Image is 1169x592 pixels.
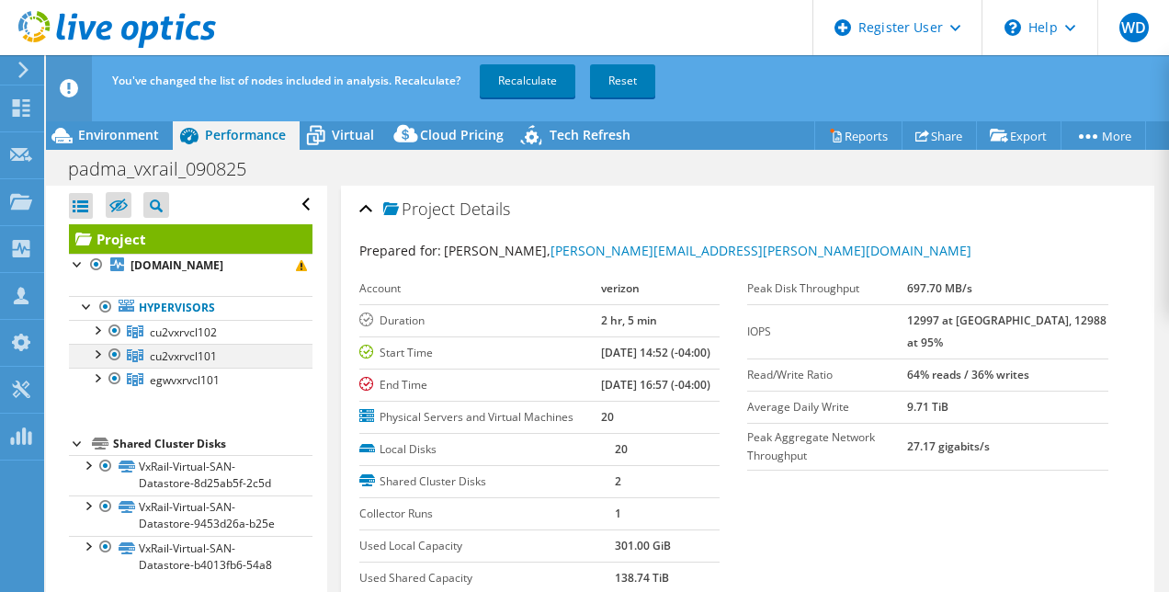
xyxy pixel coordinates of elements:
b: 12997 at [GEOGRAPHIC_DATA], 12988 at 95% [907,313,1107,350]
label: IOPS [747,323,907,341]
label: Used Shared Capacity [359,569,615,587]
span: Details [460,198,510,220]
label: Collector Runs [359,505,615,523]
b: 2 [615,473,621,489]
a: VxRail-Virtual-SAN-Datastore-9453d26a-b25e [69,495,312,536]
span: Environment [78,126,159,143]
a: Export [976,121,1061,150]
label: Peak Aggregate Network Throughput [747,428,907,465]
b: [DATE] 14:52 (-04:00) [601,345,710,360]
span: You've changed the list of nodes included in analysis. Recalculate? [112,73,460,88]
label: Shared Cluster Disks [359,472,615,491]
label: Duration [359,312,602,330]
a: VxRail-Virtual-SAN-Datastore-b4013fb6-54a8 [69,536,312,576]
div: Shared Cluster Disks [113,433,312,455]
a: Reports [814,121,902,150]
span: [PERSON_NAME], [444,242,971,259]
label: Start Time [359,344,602,362]
span: cu2vxrvcl101 [150,348,217,364]
label: Read/Write Ratio [747,366,907,384]
b: 138.74 TiB [615,570,669,586]
label: Physical Servers and Virtual Machines [359,408,602,427]
label: Peak Disk Throughput [747,279,907,298]
a: [DOMAIN_NAME] [69,254,312,278]
b: 301.00 GiB [615,538,671,553]
b: [DATE] 16:57 (-04:00) [601,377,710,393]
span: Project [383,200,455,219]
span: Cloud Pricing [420,126,504,143]
a: More [1061,121,1146,150]
label: Local Disks [359,440,615,459]
b: 697.70 MB/s [907,280,972,296]
b: 2 hr, 5 min [601,313,657,328]
a: cu2vxrvcl101 [69,344,312,368]
a: Recalculate [480,64,575,97]
a: Reset [590,64,655,97]
a: Project [69,224,312,254]
span: cu2vxrvcl102 [150,324,217,340]
a: cu2vxrvcl102 [69,320,312,344]
b: 20 [615,441,628,457]
label: Average Daily Write [747,398,907,416]
span: egwvxrvcl101 [150,372,220,388]
a: Share [902,121,977,150]
b: [DOMAIN_NAME] [131,257,223,273]
b: 27.17 gigabits/s [907,438,990,454]
a: egwvxrvcl101 [69,368,312,392]
b: 9.71 TiB [907,399,948,415]
a: [PERSON_NAME][EMAIL_ADDRESS][PERSON_NAME][DOMAIN_NAME] [550,242,971,259]
span: WD [1119,13,1149,42]
span: Tech Refresh [550,126,630,143]
label: Prepared for: [359,242,441,259]
b: verizon [601,280,640,296]
a: VxRail-Virtual-SAN-Datastore-8d25ab5f-2c5d [69,455,312,495]
span: Virtual [332,126,374,143]
label: End Time [359,376,602,394]
b: 20 [601,409,614,425]
a: Hypervisors [69,296,312,320]
b: 1 [615,506,621,521]
span: Performance [205,126,286,143]
label: Used Local Capacity [359,537,615,555]
b: 64% reads / 36% writes [907,367,1029,382]
label: Account [359,279,602,298]
h1: padma_vxrail_090825 [60,159,275,179]
svg: \n [1004,19,1021,36]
